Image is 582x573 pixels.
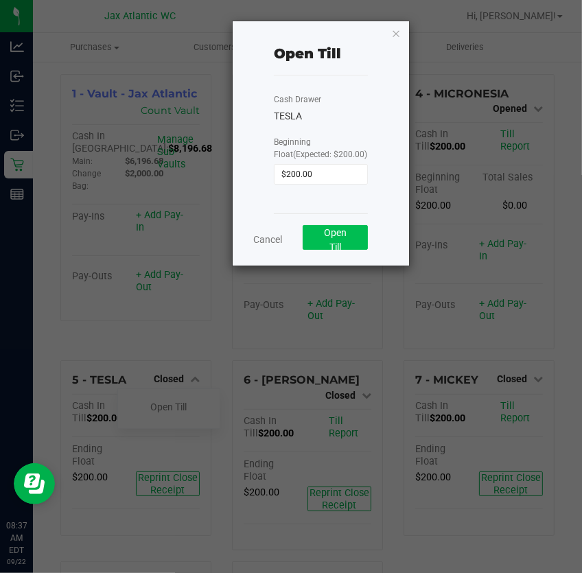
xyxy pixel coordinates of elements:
div: TESLA [274,109,368,124]
label: Cash Drawer [274,93,321,106]
iframe: Resource center [14,463,55,504]
span: Beginning Float [274,137,367,159]
div: Open Till [274,43,341,64]
span: Open Till [324,227,347,253]
span: (Expected: $200.00) [293,150,367,159]
button: Open Till [303,225,368,250]
a: Cancel [253,233,282,247]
